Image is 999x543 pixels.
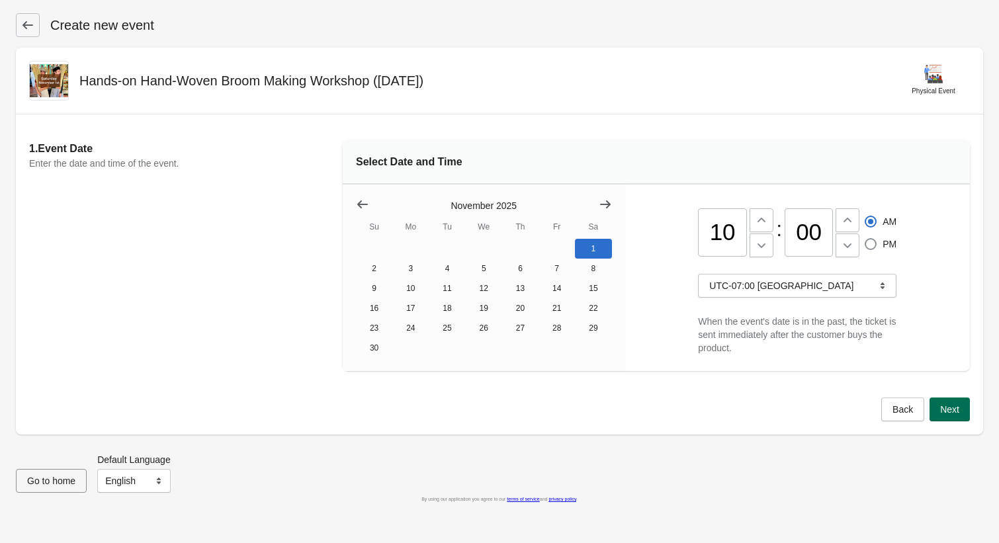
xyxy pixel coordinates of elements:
[507,497,539,501] a: terms of service
[351,192,374,216] button: Show previous month, October 2025
[575,298,611,318] button: Saturday November 22 2025
[575,278,611,298] button: Saturday November 15 2025
[892,404,913,415] span: Back
[883,237,896,251] span: PM
[502,259,539,278] button: Thursday November 6 2025
[356,215,392,239] th: Sunday
[466,259,502,278] button: Wednesday November 5 2025
[698,274,896,298] button: UTC-07:00 [GEOGRAPHIC_DATA]
[16,493,983,506] div: By using our application you agree to our and .
[79,71,423,90] h2: Hands-on Hand-Woven Broom Making Workshop ([DATE])
[27,476,75,486] span: Go to home
[502,278,539,298] button: Thursday November 13 2025
[392,318,429,338] button: Monday November 24 2025
[356,259,392,278] button: Sunday November 2 2025
[392,278,429,298] button: Monday November 10 2025
[356,318,392,338] button: Sunday November 23 2025
[548,497,576,501] a: privacy policy
[940,404,959,415] span: Next
[466,298,502,318] button: Wednesday November 19 2025
[930,397,970,421] button: Next
[356,278,392,298] button: Sunday November 9 2025
[97,453,171,466] label: Default Language
[429,318,465,338] button: Tuesday November 25 2025
[539,259,575,278] button: Friday November 7 2025
[16,476,87,486] a: Go to home
[539,278,575,298] button: Friday November 14 2025
[698,316,896,353] span: When the event's date is in the past, the ticket is sent immediately after the customer buys the ...
[575,239,611,259] button: Saturday November 1 2025
[429,259,465,278] button: Tuesday November 4 2025
[466,318,502,338] button: Wednesday November 26 2025
[343,141,970,185] div: Select Date and Time
[575,259,611,278] button: Saturday November 8 2025
[923,63,944,85] img: physical-event-845dc57dcf8a37f45bd70f14adde54f6.png
[29,141,343,157] h2: 1. Event Date
[429,278,465,298] button: Tuesday November 11 2025
[593,192,617,216] button: Show next month, December 2025
[392,215,429,239] th: Monday
[575,215,611,239] th: Saturday
[392,298,429,318] button: Monday November 17 2025
[29,158,179,169] span: Enter the date and time of the event.
[40,16,154,34] h1: Create new event
[392,259,429,278] button: Monday November 3 2025
[356,338,392,358] button: Sunday November 30 2025
[429,298,465,318] button: Tuesday November 18 2025
[883,215,896,228] span: AM
[776,222,782,235] div: :
[502,318,539,338] button: Thursday November 27 2025
[709,280,853,291] span: UTC-07:00 [GEOGRAPHIC_DATA]
[16,469,87,493] button: Go to home
[539,215,575,239] th: Friday
[429,215,465,239] th: Tuesday
[575,318,611,338] button: Saturday November 29 2025
[912,85,955,98] div: Physical Event
[356,298,392,318] button: Sunday November 16 2025
[30,64,68,98] img: Nov-1-Events-Page-broom.jpg
[539,318,575,338] button: Friday November 28 2025
[502,215,539,239] th: Thursday
[539,298,575,318] button: Friday November 21 2025
[466,215,502,239] th: Wednesday
[502,298,539,318] button: Thursday November 20 2025
[466,278,502,298] button: Wednesday November 12 2025
[881,397,924,421] button: Back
